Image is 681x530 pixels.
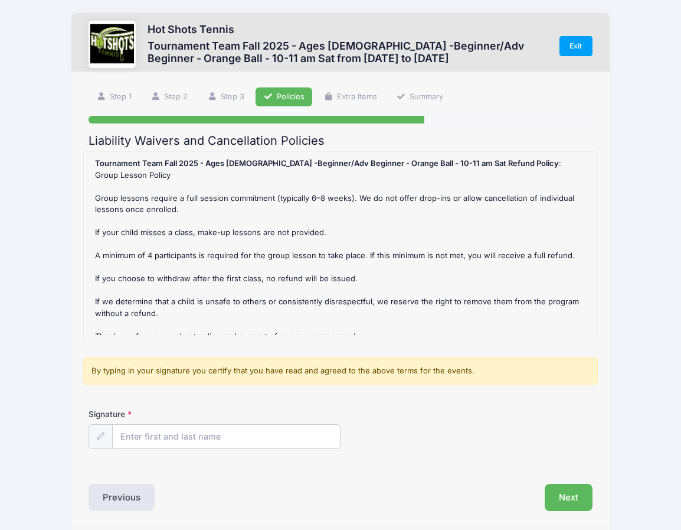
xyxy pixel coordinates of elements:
[316,87,385,107] a: Extra Items
[559,36,592,56] a: Exit
[89,134,592,148] h2: Liability Waivers and Cancellation Policies
[83,357,598,385] div: By typing in your signature you certify that you have read and agreed to the above terms for the ...
[389,87,451,107] a: Summary
[148,23,548,35] h3: Hot Shots Tennis
[112,424,340,450] input: Enter first and last name
[148,40,548,65] h3: Tournament Team Fall 2025 - Ages [DEMOGRAPHIC_DATA] -Beginner/Adv Beginner - Orange Ball - 10-11 ...
[89,87,139,107] a: Step 1
[143,87,196,107] a: Step 2
[545,484,592,511] button: Next
[90,158,592,335] div: : Group Lesson Policy Group lessons require a full session commitment (typically 6–8 weeks). We d...
[199,87,252,107] a: Step 3
[256,87,312,107] a: Policies
[95,158,559,168] strong: Tournament Team Fall 2025 - Ages [DEMOGRAPHIC_DATA] -Beginner/Adv Beginner - Orange Ball - 10-11 ...
[89,484,155,511] button: Previous
[89,408,214,420] label: Signature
